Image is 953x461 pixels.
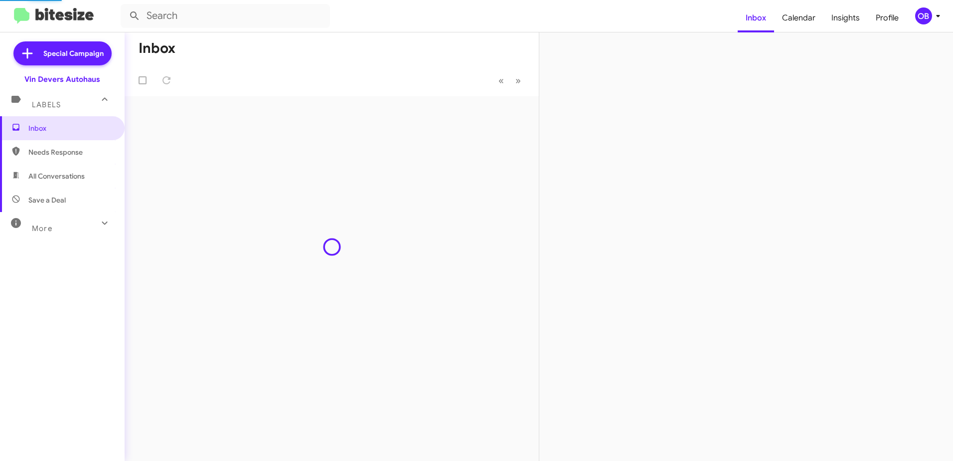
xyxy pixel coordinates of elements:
span: Labels [32,100,61,109]
span: Save a Deal [28,195,66,205]
div: OB [915,7,932,24]
a: Inbox [738,3,774,32]
span: « [498,74,504,87]
nav: Page navigation example [493,70,527,91]
a: Insights [823,3,868,32]
a: Special Campaign [13,41,112,65]
input: Search [121,4,330,28]
span: Special Campaign [43,48,104,58]
span: Needs Response [28,147,113,157]
div: Vin Devers Autohaus [24,74,100,84]
a: Profile [868,3,907,32]
span: Inbox [28,123,113,133]
span: More [32,224,52,233]
button: Previous [492,70,510,91]
span: All Conversations [28,171,85,181]
button: Next [509,70,527,91]
span: » [515,74,521,87]
button: OB [907,7,942,24]
a: Calendar [774,3,823,32]
h1: Inbox [139,40,175,56]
